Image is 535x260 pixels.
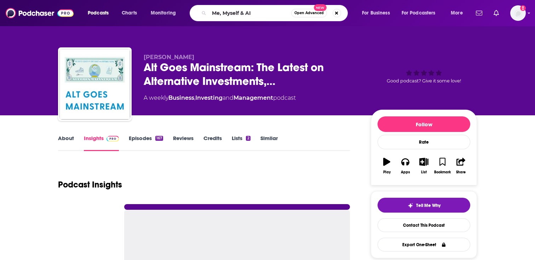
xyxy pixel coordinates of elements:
div: Share [456,170,466,174]
div: Rate [378,135,470,149]
img: User Profile [510,5,526,21]
span: More [451,8,463,18]
div: 167 [155,136,163,141]
h1: Podcast Insights [58,179,122,190]
span: Charts [122,8,137,18]
button: tell me why sparkleTell Me Why [378,198,470,213]
button: Bookmark [433,153,451,179]
button: Follow [378,116,470,132]
span: For Podcasters [402,8,436,18]
button: open menu [83,7,118,19]
div: Bookmark [434,170,451,174]
a: About [58,135,74,151]
div: List [421,170,427,174]
img: Alt Goes Mainstream: The Latest on Alternative Investments, WealthTech, & Private Markets [59,49,130,120]
a: Reviews [173,135,194,151]
button: open menu [357,7,399,19]
a: Credits [203,135,222,151]
div: A weekly podcast [144,94,296,102]
div: Apps [401,170,410,174]
button: Share [452,153,470,179]
button: open menu [397,7,446,19]
a: InsightsPodchaser Pro [84,135,119,151]
svg: Add a profile image [520,5,526,11]
span: Logged in as ellerylsmith123 [510,5,526,21]
button: Export One-Sheet [378,238,470,252]
div: Search podcasts, credits, & more... [196,5,355,21]
img: tell me why sparkle [408,203,413,208]
div: Play [383,170,391,174]
img: Podchaser - Follow, Share and Rate Podcasts [6,6,74,20]
div: 2 [246,136,250,141]
a: Episodes167 [129,135,163,151]
span: Tell Me Why [416,203,441,208]
a: Similar [260,135,278,151]
a: Management [234,94,273,101]
a: Show notifications dropdown [491,7,502,19]
span: and [223,94,234,101]
span: Monitoring [151,8,176,18]
a: Lists2 [232,135,250,151]
button: Play [378,153,396,179]
a: Contact This Podcast [378,218,470,232]
span: , [194,94,195,101]
span: Good podcast? Give it some love! [387,78,461,83]
button: Apps [396,153,414,179]
a: Business [168,94,194,101]
span: [PERSON_NAME] [144,54,194,60]
a: Charts [117,7,141,19]
a: Show notifications dropdown [473,7,485,19]
span: For Business [362,8,390,18]
button: open menu [446,7,472,19]
button: List [415,153,433,179]
input: Search podcasts, credits, & more... [209,7,291,19]
button: open menu [146,7,185,19]
span: Open Advanced [294,11,324,15]
div: Good podcast? Give it some love! [371,54,477,98]
span: New [314,4,327,11]
span: Podcasts [88,8,109,18]
button: Open AdvancedNew [291,9,327,17]
img: Podchaser Pro [107,136,119,141]
a: Investing [195,94,223,101]
button: Show profile menu [510,5,526,21]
